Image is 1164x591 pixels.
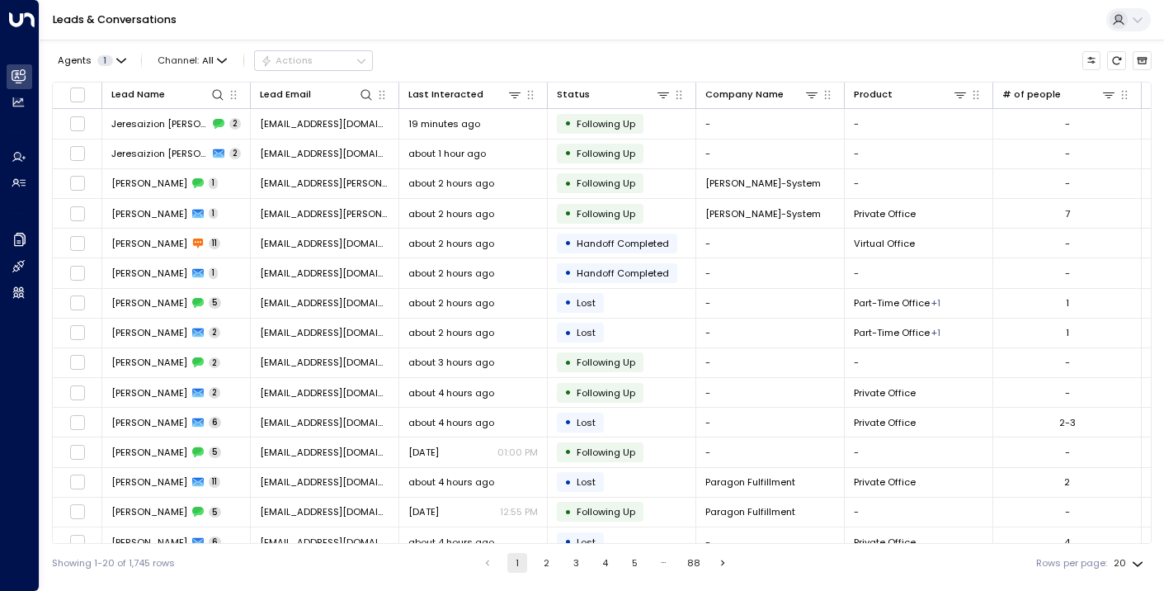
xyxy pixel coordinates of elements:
[53,12,177,26] a: Leads & Conversations
[566,553,586,573] button: Go to page 3
[577,267,669,280] span: Handoff Completed
[1114,553,1147,574] div: 20
[845,437,993,466] td: -
[500,505,538,518] p: 12:55 PM
[557,87,590,102] div: Status
[408,416,494,429] span: about 4 hours ago
[577,356,635,369] span: Following Up
[209,387,220,399] span: 2
[577,237,669,250] span: Handoff Completed
[1066,296,1069,310] div: 1
[564,291,572,314] div: •
[69,145,86,162] span: Toggle select row
[260,147,389,160] span: rabonjer000@gmail.com
[1082,51,1101,70] button: Customize
[577,117,635,130] span: Following Up
[69,206,86,222] span: Toggle select row
[1065,117,1070,130] div: -
[111,177,187,190] span: Chris Pulliam
[845,498,993,527] td: -
[564,501,572,523] div: •
[696,319,845,348] td: -
[408,505,439,518] span: Yesterday
[1002,87,1116,102] div: # of people
[260,475,389,489] span: fkhan@paragonfulfillment.com
[1065,207,1070,220] div: 7
[705,87,784,102] div: Company Name
[52,51,130,69] button: Agents1
[260,177,389,190] span: cpulliam@smith-system.com
[111,505,187,518] span: Fahim Khan
[111,536,187,549] span: Meg
[564,441,572,463] div: •
[696,527,845,556] td: -
[260,87,311,102] div: Lead Email
[209,357,220,369] span: 2
[209,476,220,488] span: 11
[260,267,389,280] span: tj@tjtj.com
[111,356,187,369] span: Korey
[564,381,572,404] div: •
[69,414,86,431] span: Toggle select row
[845,109,993,138] td: -
[577,505,635,518] span: Following Up
[931,326,940,339] div: Virtual Office
[111,207,187,220] span: Chris Pulliam
[408,177,494,190] span: about 2 hours ago
[209,327,220,338] span: 2
[408,117,480,130] span: 19 minutes ago
[260,207,389,220] span: cpulliam@smith-system.com
[408,326,494,339] span: about 2 hours ago
[260,296,389,310] span: tnbeunique@gmail.com
[69,295,86,311] span: Toggle select row
[408,386,494,400] span: about 4 hours ago
[69,354,86,371] span: Toggle select row
[564,411,572,433] div: •
[845,139,993,168] td: -
[696,378,845,407] td: -
[696,289,845,318] td: -
[564,352,572,374] div: •
[845,348,993,377] td: -
[111,296,187,310] span: Tina
[705,87,819,102] div: Company Name
[69,534,86,551] span: Toggle select row
[260,117,389,130] span: rabonjer000@gmail.com
[69,175,86,191] span: Toggle select row
[254,50,373,70] button: Actions
[564,112,572,135] div: •
[209,417,221,428] span: 6
[684,553,704,573] button: Go to page 88
[564,202,572,225] div: •
[696,408,845,437] td: -
[111,475,187,489] span: Fahim Khan
[69,385,86,401] span: Toggle select row
[854,475,916,489] span: Private Office
[1065,446,1070,459] div: -
[69,265,86,281] span: Toggle select row
[854,296,930,310] span: Part-Time Office
[696,109,845,138] td: -
[564,531,572,553] div: •
[854,536,916,549] span: Private Office
[408,237,494,250] span: about 2 hours ago
[111,416,187,429] span: Rohan Sanghavi
[69,87,86,103] span: Toggle select all
[1036,556,1107,570] label: Rows per page:
[58,56,92,65] span: Agents
[408,536,494,549] span: about 4 hours ago
[696,258,845,287] td: -
[408,87,483,102] div: Last Interacted
[577,147,635,160] span: Following Up
[260,416,389,429] span: rohan.sanghavi7@gmail.com
[845,169,993,198] td: -
[1064,536,1070,549] div: 4
[577,386,635,400] span: Following Up
[1065,386,1070,400] div: -
[1065,147,1070,160] div: -
[260,356,389,369] span: reallyrich852@gmail.com
[408,267,494,280] span: about 2 hours ago
[564,471,572,494] div: •
[260,505,389,518] span: fkhan@paragonfulfillment.com
[111,386,187,400] span: Korey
